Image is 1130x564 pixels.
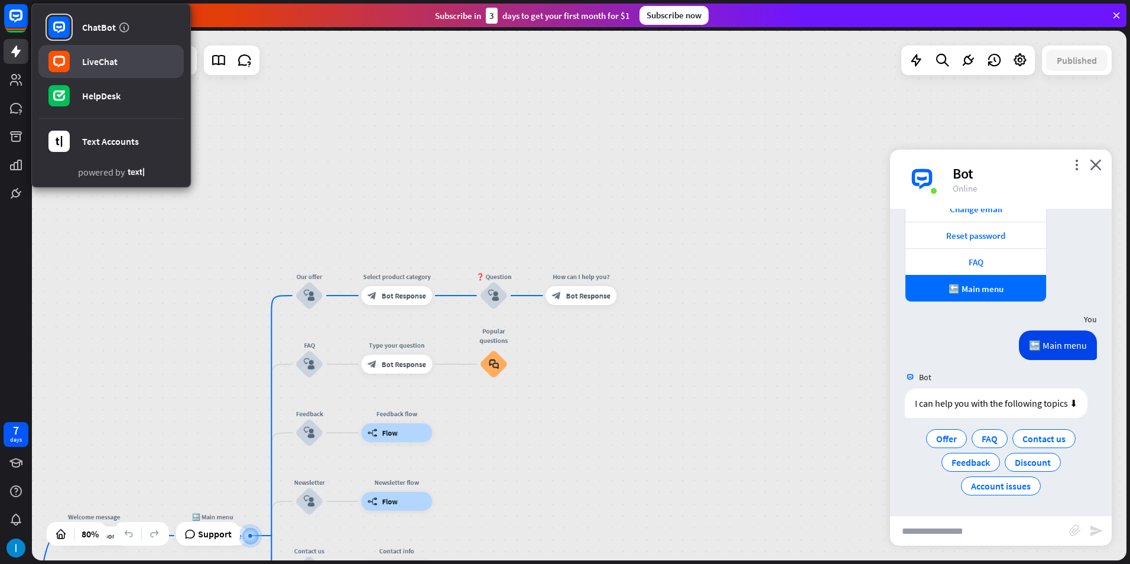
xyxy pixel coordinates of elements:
[9,5,45,40] button: Open LiveChat chat widget
[936,433,957,445] span: Offer
[4,422,28,447] a: 7 days
[1069,524,1081,536] i: block_attachment
[354,478,439,487] div: Newsletter flow
[198,524,232,543] span: Support
[354,409,439,419] div: Feedback flow
[304,290,315,301] i: block_user_input
[1090,159,1102,170] i: close
[1022,433,1066,445] span: Contact us
[435,8,630,24] div: Subscribe in days to get your first month for $1
[304,427,315,438] i: block_user_input
[639,6,709,25] div: Subscribe now
[472,326,515,345] div: Popular questions
[489,359,499,369] i: block_faq
[368,428,378,437] i: builder_tree
[982,433,998,445] span: FAQ
[538,272,624,281] div: How can I help you?
[905,388,1087,418] div: I can help you with the following topics ⬇
[354,546,439,556] div: Contact info
[382,497,398,506] span: Flow
[382,428,398,437] span: Flow
[281,546,337,556] div: Contact us
[354,341,439,350] div: Type your question
[911,283,1040,294] div: 🔙 Main menu
[971,480,1031,492] span: Account issues
[1019,330,1097,360] div: 🔙 Main menu
[952,456,990,468] span: Feedback
[354,272,439,281] div: Select product category
[911,230,1040,241] div: Reset password
[911,257,1040,268] div: FAQ
[911,203,1040,215] div: Change email
[465,272,522,281] div: ❓ Question
[552,291,561,300] i: block_bot_response
[78,524,102,543] div: 80%
[304,358,315,369] i: block_user_input
[281,272,337,281] div: Our offer
[1084,314,1097,325] span: You
[281,409,337,419] div: Feedback
[486,8,498,24] div: 3
[953,164,1097,183] div: Bot
[51,512,137,521] div: Welcome message
[368,291,377,300] i: block_bot_response
[1089,524,1103,538] i: send
[382,291,426,300] span: Bot Response
[304,495,315,507] i: block_user_input
[1046,50,1108,71] button: Published
[368,497,378,506] i: builder_tree
[488,290,499,301] i: block_user_input
[281,341,337,350] div: FAQ
[1071,159,1082,170] i: more_vert
[10,436,22,444] div: days
[382,359,426,369] span: Bot Response
[368,359,377,369] i: block_bot_response
[953,183,1097,194] div: Online
[919,372,931,383] span: Bot
[566,291,611,300] span: Bot Response
[281,478,337,487] div: Newsletter
[170,512,255,521] div: 🔙 Main menu
[13,425,19,436] div: 7
[1015,456,1051,468] span: Discount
